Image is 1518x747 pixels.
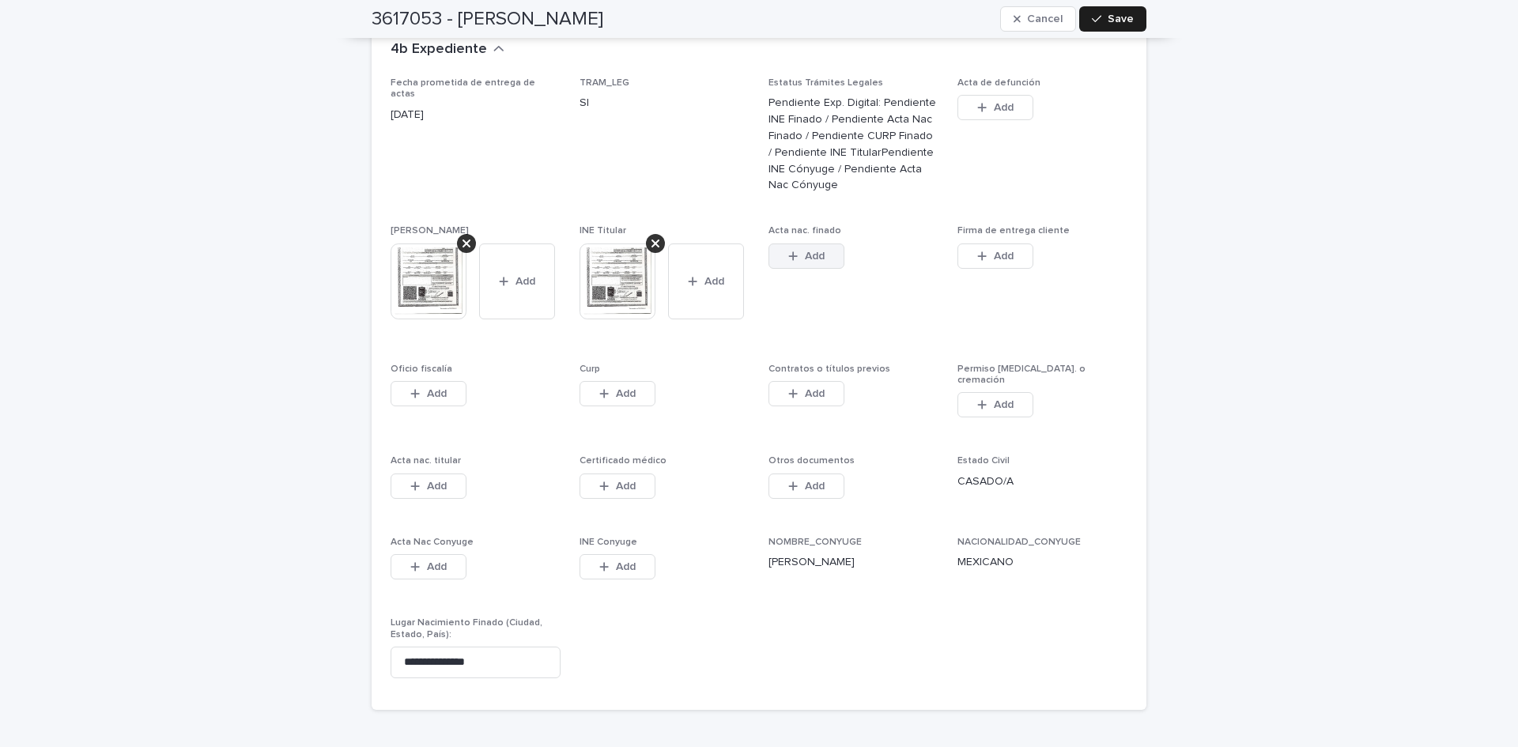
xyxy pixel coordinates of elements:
[768,473,844,499] button: Add
[427,561,447,572] span: Add
[616,481,636,492] span: Add
[391,538,474,547] span: Acta Nac Conyuge
[580,364,600,374] span: Curp
[994,399,1014,410] span: Add
[580,554,655,579] button: Add
[391,41,504,58] button: 4b Expediente
[768,243,844,269] button: Add
[805,388,825,399] span: Add
[957,538,1081,547] span: NACIONALIDAD_CONYUGE
[616,561,636,572] span: Add
[391,364,452,374] span: Oficio fiscalía
[580,538,637,547] span: INE Conyuge
[1079,6,1146,32] button: Save
[372,8,603,31] h2: 3617053 - [PERSON_NAME]
[768,78,883,88] span: Estatus Trámites Legales
[616,388,636,399] span: Add
[957,78,1040,88] span: Acta de defunción
[805,481,825,492] span: Add
[391,78,535,99] span: Fecha prometida de entrega de actas
[580,473,655,499] button: Add
[668,243,744,319] button: Add
[957,392,1033,417] button: Add
[704,276,724,287] span: Add
[391,554,466,579] button: Add
[515,276,535,287] span: Add
[957,95,1033,120] button: Add
[957,473,1127,490] p: CASADO/A
[580,456,666,466] span: Certificado médico
[1027,13,1063,25] span: Cancel
[994,251,1014,262] span: Add
[391,107,561,123] p: [DATE]
[768,95,938,194] p: Pendiente Exp. Digital: Pendiente INE Finado / Pendiente Acta Nac Finado / Pendiente CURP Finado ...
[580,78,629,88] span: TRAM_LEG
[580,381,655,406] button: Add
[479,243,555,319] button: Add
[957,456,1010,466] span: Estado Civil
[1108,13,1134,25] span: Save
[768,364,890,374] span: Contratos o títulos previos
[391,618,542,639] span: Lugar Nacimiento Finado (Ciudad, Estado, País):
[391,473,466,499] button: Add
[768,226,841,236] span: Acta nac. finado
[768,381,844,406] button: Add
[1000,6,1076,32] button: Cancel
[957,364,1086,385] span: Permiso [MEDICAL_DATA]. o cremación
[391,41,487,58] h2: 4b Expediente
[427,388,447,399] span: Add
[580,226,626,236] span: INE Titular
[391,456,461,466] span: Acta nac. titular
[580,95,750,111] p: SI
[957,226,1070,236] span: Firma de entrega cliente
[768,456,855,466] span: Otros documentos
[391,226,469,236] span: [PERSON_NAME]
[768,554,938,571] p: [PERSON_NAME]
[768,538,862,547] span: NOMBRE_CONYUGE
[957,243,1033,269] button: Add
[994,102,1014,113] span: Add
[391,381,466,406] button: Add
[427,481,447,492] span: Add
[805,251,825,262] span: Add
[957,554,1127,571] p: MEXICANO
